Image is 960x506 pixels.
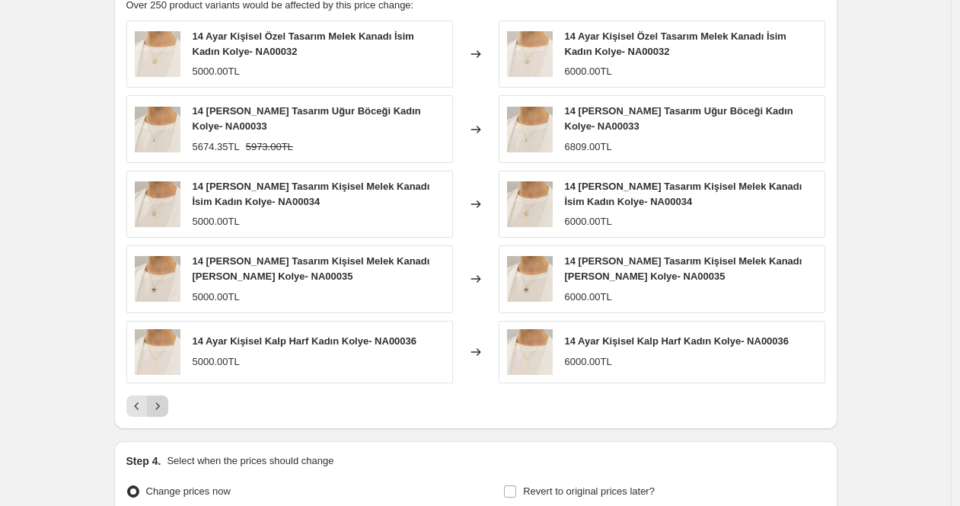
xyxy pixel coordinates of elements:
img: ERN4511_80x.jpg [135,256,180,302]
img: ERN4489_80x.jpg [135,329,180,375]
div: 5000.00TL [193,64,240,79]
span: 14 Ayar Kişisel Özel Tasarım Melek Kanadı İsim Kadın Kolye- NA00032 [565,30,786,57]
span: 14 Ayar Kişisel Kalp Harf Kadın Kolye- NA00036 [193,335,417,347]
span: 14 [PERSON_NAME] Tasarım Uğur Böceği Kadın Kolye- NA00033 [565,105,793,132]
button: Previous [126,396,148,417]
span: Revert to original prices later? [523,485,655,497]
span: 14 [PERSON_NAME] Tasarım Kişisel Melek Kanadı İsim Kadın Kolye- NA00034 [565,181,802,207]
span: 14 [PERSON_NAME] Tasarım Uğur Böceği Kadın Kolye- NA00033 [193,105,421,132]
img: ERN4489_80x.jpg [507,329,553,375]
img: ERN4505_80x.jpg [135,107,180,152]
div: 5000.00TL [193,354,240,370]
div: 6000.00TL [565,354,612,370]
div: 6000.00TL [565,290,612,305]
button: Next [147,396,168,417]
span: 14 [PERSON_NAME] Tasarım Kişisel Melek Kanadı [PERSON_NAME] Kolye- NA00035 [193,255,430,282]
img: ERN4506_80x.jpg [507,181,553,227]
span: 14 Ayar Kişisel Kalp Harf Kadın Kolye- NA00036 [565,335,789,347]
span: 14 Ayar Kişisel Özel Tasarım Melek Kanadı İsim Kadın Kolye- NA00032 [193,30,414,57]
img: ERN4506_80x.jpg [135,181,180,227]
div: 6000.00TL [565,214,612,229]
img: ERN4511_80x.jpg [507,256,553,302]
h2: Step 4. [126,453,161,469]
span: Change prices now [146,485,231,497]
div: 6000.00TL [565,64,612,79]
strike: 5973.00TL [246,139,293,155]
span: 14 [PERSON_NAME] Tasarım Kişisel Melek Kanadı [PERSON_NAME] Kolye- NA00035 [565,255,802,282]
img: ERN4496_80x.jpg [507,31,553,77]
div: 5000.00TL [193,214,240,229]
p: Select when the prices should change [167,453,333,469]
div: 5674.35TL [193,139,240,155]
div: 6809.00TL [565,139,612,155]
nav: Pagination [126,396,168,417]
span: 14 [PERSON_NAME] Tasarım Kişisel Melek Kanadı İsim Kadın Kolye- NA00034 [193,181,430,207]
img: ERN4496_80x.jpg [135,31,180,77]
img: ERN4505_80x.jpg [507,107,553,152]
div: 5000.00TL [193,290,240,305]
